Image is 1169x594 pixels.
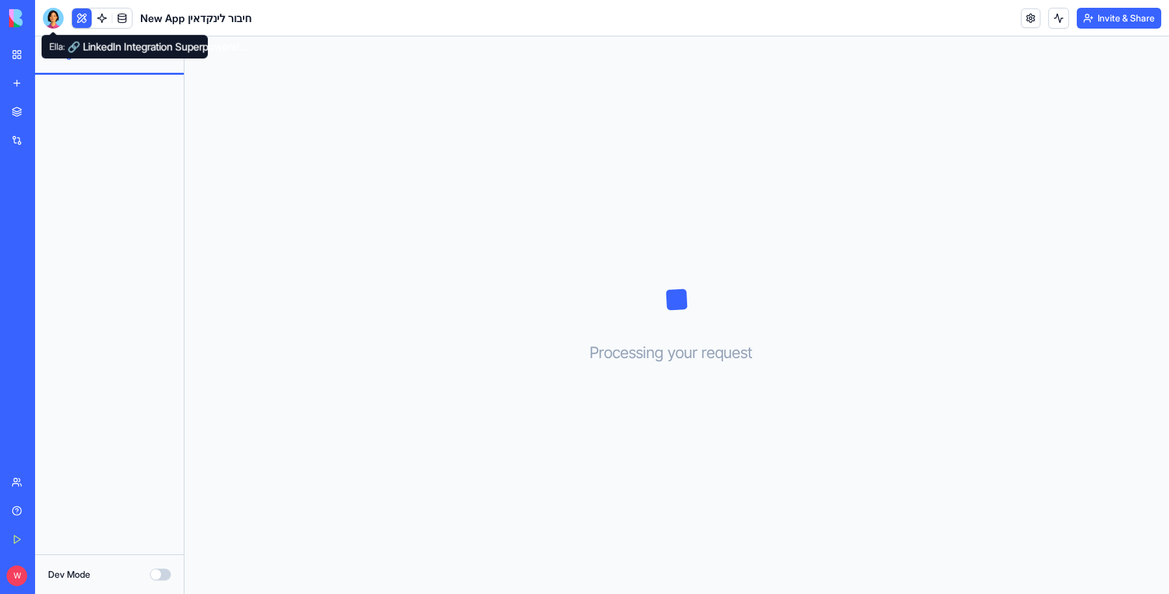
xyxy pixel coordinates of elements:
h3: Processing your request [590,342,764,363]
button: Invite & Share [1077,8,1161,29]
span: W [6,565,27,586]
span: New App חיבור לינקדאין [140,10,251,26]
img: logo [9,9,90,27]
label: Dev Mode [48,568,90,581]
